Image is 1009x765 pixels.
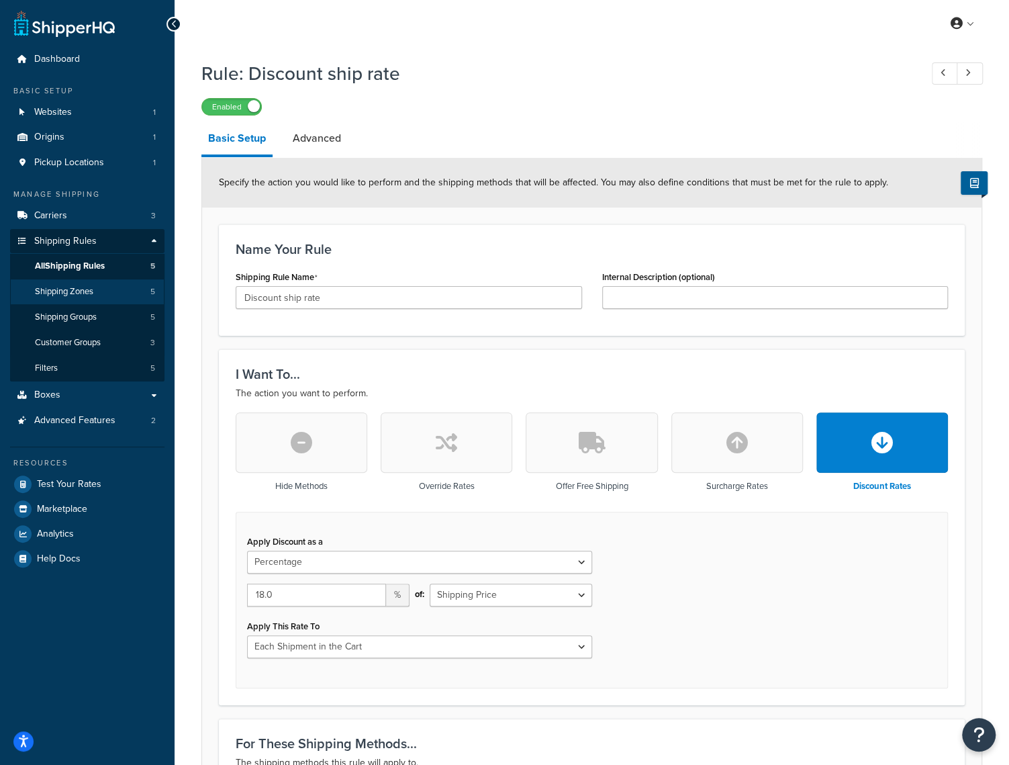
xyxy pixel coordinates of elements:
h3: Discount Rates [853,482,911,491]
h3: Surcharge Rates [706,482,768,491]
span: 5 [150,312,155,323]
li: Filters [10,356,164,381]
h3: Override Rates [419,482,475,491]
a: Dashboard [10,47,164,72]
span: Shipping Rules [34,236,97,247]
span: of: [415,585,424,604]
a: Analytics [10,522,164,546]
span: Websites [34,107,72,118]
span: Shipping Zones [35,286,93,298]
a: Previous Record [932,62,958,85]
li: Carriers [10,204,164,228]
span: 1 [153,132,156,143]
button: Show Help Docs [961,171,988,195]
button: Open Resource Center [962,718,996,752]
a: Origins1 [10,125,164,150]
h3: Name Your Rule [236,242,948,257]
h3: Hide Methods [275,482,328,491]
a: Websites1 [10,100,164,125]
label: Internal Description (optional) [602,272,715,282]
label: Apply Discount as a [247,537,323,547]
span: 2 [151,415,156,426]
span: Carriers [34,210,67,222]
h1: Rule: Discount ship rate [201,60,907,87]
a: Test Your Rates [10,472,164,496]
div: Manage Shipping [10,189,164,200]
span: 1 [153,157,156,169]
a: Advanced Features2 [10,408,164,433]
span: 5 [150,286,155,298]
span: % [386,584,410,606]
span: Filters [35,363,58,374]
a: Basic Setup [201,122,273,157]
h3: For These Shipping Methods... [236,736,948,751]
label: Enabled [202,99,261,115]
span: 5 [150,363,155,374]
span: Dashboard [34,54,80,65]
span: 3 [150,337,155,349]
span: Advanced Features [34,415,115,426]
li: Shipping Rules [10,229,164,382]
h3: Offer Free Shipping [555,482,628,491]
li: Advanced Features [10,408,164,433]
span: 3 [151,210,156,222]
label: Apply This Rate To [247,621,320,631]
span: Marketplace [37,504,87,515]
a: Shipping Zones5 [10,279,164,304]
span: Analytics [37,529,74,540]
h3: I Want To... [236,367,948,381]
span: Origins [34,132,64,143]
span: 1 [153,107,156,118]
a: Boxes [10,383,164,408]
a: Shipping Groups5 [10,305,164,330]
span: Help Docs [37,553,81,565]
label: Shipping Rule Name [236,272,318,283]
li: Shipping Zones [10,279,164,304]
span: Boxes [34,390,60,401]
span: All Shipping Rules [35,261,105,272]
li: Websites [10,100,164,125]
a: Marketplace [10,497,164,521]
div: Basic Setup [10,85,164,97]
span: 5 [150,261,155,272]
a: Filters5 [10,356,164,381]
span: Shipping Groups [35,312,97,323]
span: Customer Groups [35,337,101,349]
span: Specify the action you would like to perform and the shipping methods that will be affected. You ... [219,175,888,189]
li: Origins [10,125,164,150]
a: Shipping Rules [10,229,164,254]
li: Shipping Groups [10,305,164,330]
a: Advanced [286,122,348,154]
p: The action you want to perform. [236,386,948,402]
li: Pickup Locations [10,150,164,175]
a: AllShipping Rules5 [10,254,164,279]
li: Customer Groups [10,330,164,355]
a: Carriers3 [10,204,164,228]
a: Pickup Locations1 [10,150,164,175]
a: Help Docs [10,547,164,571]
a: Customer Groups3 [10,330,164,355]
span: Test Your Rates [37,479,101,490]
a: Next Record [957,62,983,85]
div: Resources [10,457,164,469]
span: Pickup Locations [34,157,104,169]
